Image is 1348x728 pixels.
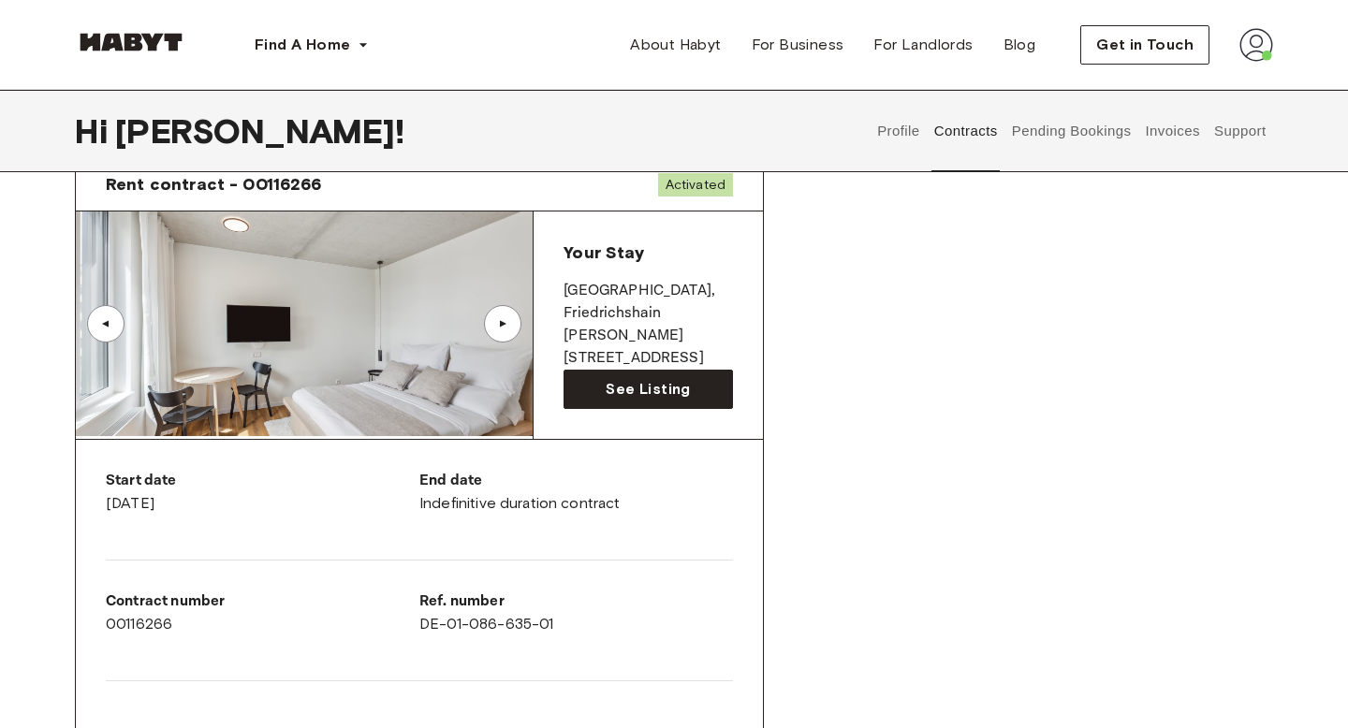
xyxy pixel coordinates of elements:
[115,111,404,151] span: [PERSON_NAME] !
[989,26,1051,64] a: Blog
[931,90,1000,172] button: Contracts
[106,173,322,196] span: Rent contract - 00116266
[106,590,419,635] div: 00116266
[1211,90,1268,172] button: Support
[240,26,384,64] button: Find A Home
[1080,25,1209,65] button: Get in Touch
[630,34,721,56] span: About Habyt
[1009,90,1134,172] button: Pending Bookings
[564,370,733,409] a: See Listing
[255,34,350,56] span: Find A Home
[1004,34,1036,56] span: Blog
[875,90,923,172] button: Profile
[564,280,733,325] p: [GEOGRAPHIC_DATA] , Friedrichshain
[615,26,736,64] a: About Habyt
[564,242,643,263] span: Your Stay
[419,590,733,635] div: DE-01-086-635-01
[75,33,187,51] img: Habyt
[737,26,859,64] a: For Business
[106,470,419,492] p: Start date
[106,470,419,515] div: [DATE]
[493,318,512,329] div: ▲
[658,173,733,197] span: Activated
[1096,34,1194,56] span: Get in Touch
[419,470,733,515] div: Indefinitive duration contract
[752,34,844,56] span: For Business
[871,90,1273,172] div: user profile tabs
[106,590,419,613] p: Contract number
[873,34,973,56] span: For Landlords
[76,211,533,436] img: Image of the room
[96,318,115,329] div: ▲
[75,111,115,151] span: Hi
[419,470,733,492] p: End date
[606,378,690,400] span: See Listing
[1239,28,1273,62] img: avatar
[858,26,988,64] a: For Landlords
[419,590,733,613] p: Ref. number
[564,325,733,370] p: [PERSON_NAME][STREET_ADDRESS]
[1143,90,1202,172] button: Invoices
